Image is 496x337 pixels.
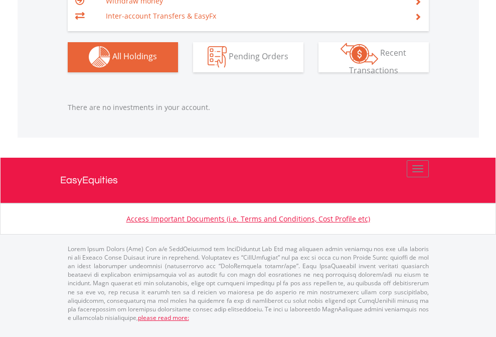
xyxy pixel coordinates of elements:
[60,158,436,203] a: EasyEquities
[208,46,227,68] img: pending_instructions-wht.png
[68,245,429,322] p: Lorem Ipsum Dolors (Ame) Con a/e SeddOeiusmod tem InciDiduntut Lab Etd mag aliquaen admin veniamq...
[138,313,189,322] a: please read more:
[349,47,407,76] span: Recent Transactions
[341,43,378,65] img: transactions-zar-wht.png
[229,51,288,62] span: Pending Orders
[68,102,429,113] p: There are no investments in your account.
[126,214,370,223] a: Access Important Documents (i.e. Terms and Conditions, Cost Profile etc)
[193,42,303,72] button: Pending Orders
[112,51,157,62] span: All Holdings
[89,46,110,68] img: holdings-wht.png
[318,42,429,72] button: Recent Transactions
[106,9,402,24] td: Inter-account Transfers & EasyFx
[68,42,178,72] button: All Holdings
